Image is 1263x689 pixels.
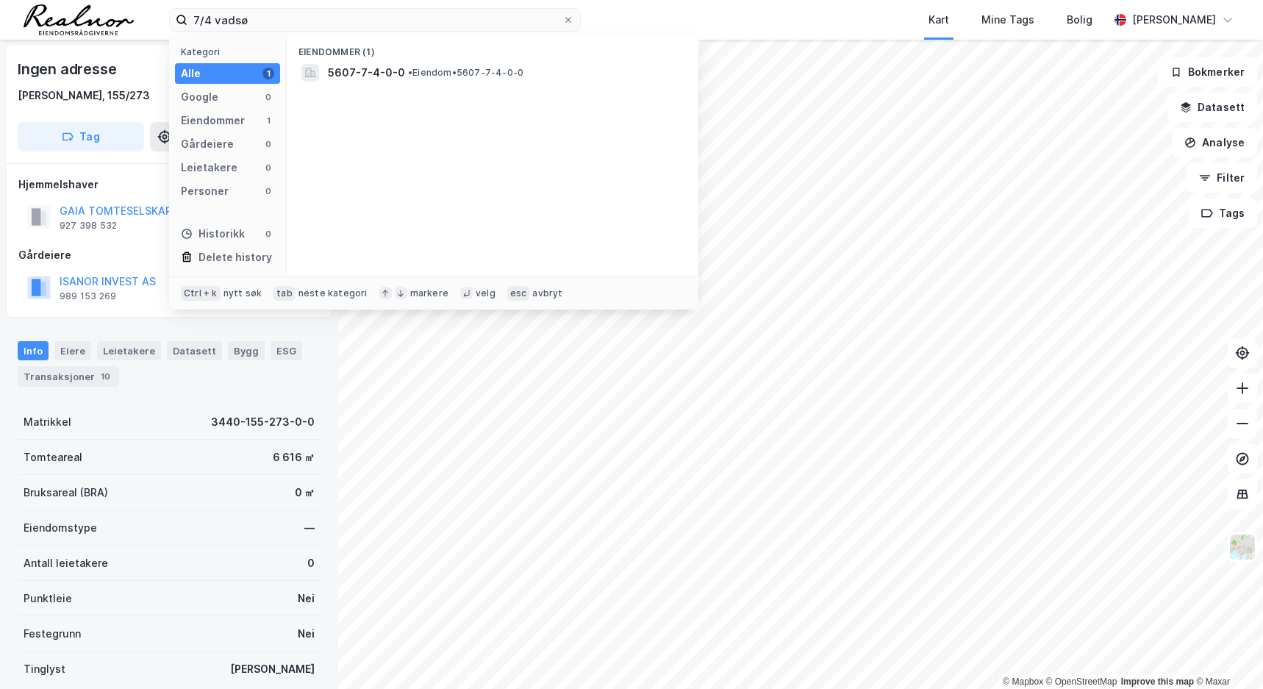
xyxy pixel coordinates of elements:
div: esc [507,286,530,301]
div: 0 [262,138,274,150]
div: Tinglyst [24,660,65,678]
div: [PERSON_NAME] [1132,11,1216,29]
div: Kart [929,11,949,29]
div: Bygg [228,341,265,360]
img: realnor-logo.934646d98de889bb5806.png [24,4,134,35]
div: ESG [271,341,302,360]
div: Nei [298,625,315,643]
div: 1 [262,115,274,126]
div: 0 [262,91,274,103]
span: Eiendom • 5607-7-4-0-0 [408,67,523,79]
div: 3440-155-273-0-0 [211,413,315,431]
button: Analyse [1172,128,1257,157]
div: 0 [262,228,274,240]
iframe: Chat Widget [1189,618,1263,689]
button: Datasett [1167,93,1257,122]
div: Hjemmelshaver [18,176,320,193]
input: Søk på adresse, matrikkel, gårdeiere, leietakere eller personer [187,9,562,31]
div: Delete history [198,249,272,266]
div: Kontrollprogram for chat [1189,618,1263,689]
img: Z [1228,533,1256,561]
div: nytt søk [223,288,262,299]
div: Punktleie [24,590,72,607]
div: Festegrunn [24,625,81,643]
div: 0 [262,162,274,174]
a: OpenStreetMap [1046,676,1117,687]
div: Tomteareal [24,449,82,466]
div: Gårdeiere [181,135,234,153]
div: neste kategori [298,288,368,299]
div: Nei [298,590,315,607]
div: Bolig [1067,11,1092,29]
a: Improve this map [1121,676,1194,687]
div: Eiere [54,341,91,360]
div: tab [273,286,296,301]
div: avbryt [532,288,562,299]
div: Gårdeiere [18,246,320,264]
div: Alle [181,65,201,82]
div: 0 [262,185,274,197]
div: 1 [262,68,274,79]
div: Bruksareal (BRA) [24,484,108,501]
a: Mapbox [1003,676,1043,687]
div: Google [181,88,218,106]
div: Eiendommer (1) [287,35,698,61]
button: Filter [1187,163,1257,193]
div: markere [410,288,448,299]
div: 6 616 ㎡ [273,449,315,466]
div: Eiendomstype [24,519,97,537]
span: • [408,67,412,78]
div: [PERSON_NAME] [230,660,315,678]
div: Ctrl + k [181,286,221,301]
div: [PERSON_NAME], 155/273 [18,87,150,104]
button: Tags [1189,199,1257,228]
div: 0 [307,554,315,572]
div: Datasett [167,341,222,360]
div: Info [18,341,49,360]
div: Transaksjoner [18,366,119,387]
button: Tag [18,122,144,151]
div: 10 [98,369,113,384]
div: velg [476,288,495,299]
div: 927 398 532 [60,220,117,232]
div: Historikk [181,225,245,243]
span: 5607-7-4-0-0 [328,64,405,82]
div: Kategori [181,46,280,57]
div: Personer [181,182,229,200]
div: Mine Tags [981,11,1034,29]
div: Eiendommer [181,112,245,129]
div: Leietakere [97,341,161,360]
div: 0 ㎡ [295,484,315,501]
div: 989 153 269 [60,290,116,302]
div: Ingen adresse [18,57,119,81]
div: — [304,519,315,537]
button: Bokmerker [1158,57,1257,87]
div: Leietakere [181,159,237,176]
div: Matrikkel [24,413,71,431]
div: Antall leietakere [24,554,108,572]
